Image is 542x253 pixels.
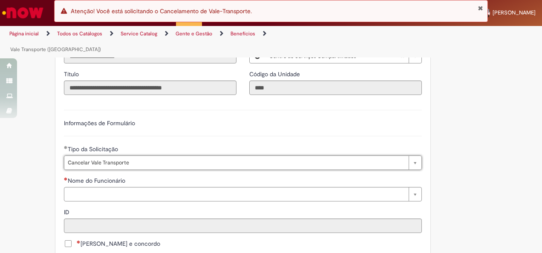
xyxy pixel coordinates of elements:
[249,80,422,95] input: Código da Unidade
[64,146,68,149] span: Obrigatório Preenchido
[77,240,81,244] span: Necessários
[77,239,160,248] span: [PERSON_NAME] e concordo
[64,187,422,201] a: Limpar campo Nome do Funcionário
[9,30,39,37] a: Página inicial
[478,5,483,11] button: Fechar Notificação
[231,30,255,37] a: Benefícios
[57,30,102,37] a: Todos os Catálogos
[176,30,212,37] a: Gente e Gestão
[68,145,120,153] span: Tipo da Solicitação
[64,80,236,95] input: Título
[64,218,422,233] input: ID
[249,70,302,78] label: Somente leitura - Código da Unidade
[68,156,404,170] span: Cancelar Vale Transporte
[6,26,355,57] ul: Trilhas de página
[10,46,101,53] a: Vale Transporte ([GEOGRAPHIC_DATA])
[64,208,71,216] span: Somente leitura - ID
[1,4,45,21] img: ServiceNow
[121,30,157,37] a: Service Catalog
[64,70,81,78] label: Somente leitura - Título
[493,9,536,16] span: [PERSON_NAME]
[64,177,68,181] span: Necessários
[71,7,252,15] span: Atenção! Você está solicitando o Cancelamento de Vale-Transporte.
[64,119,135,127] label: Informações de Formulário
[68,177,127,184] span: Nome do Funcionário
